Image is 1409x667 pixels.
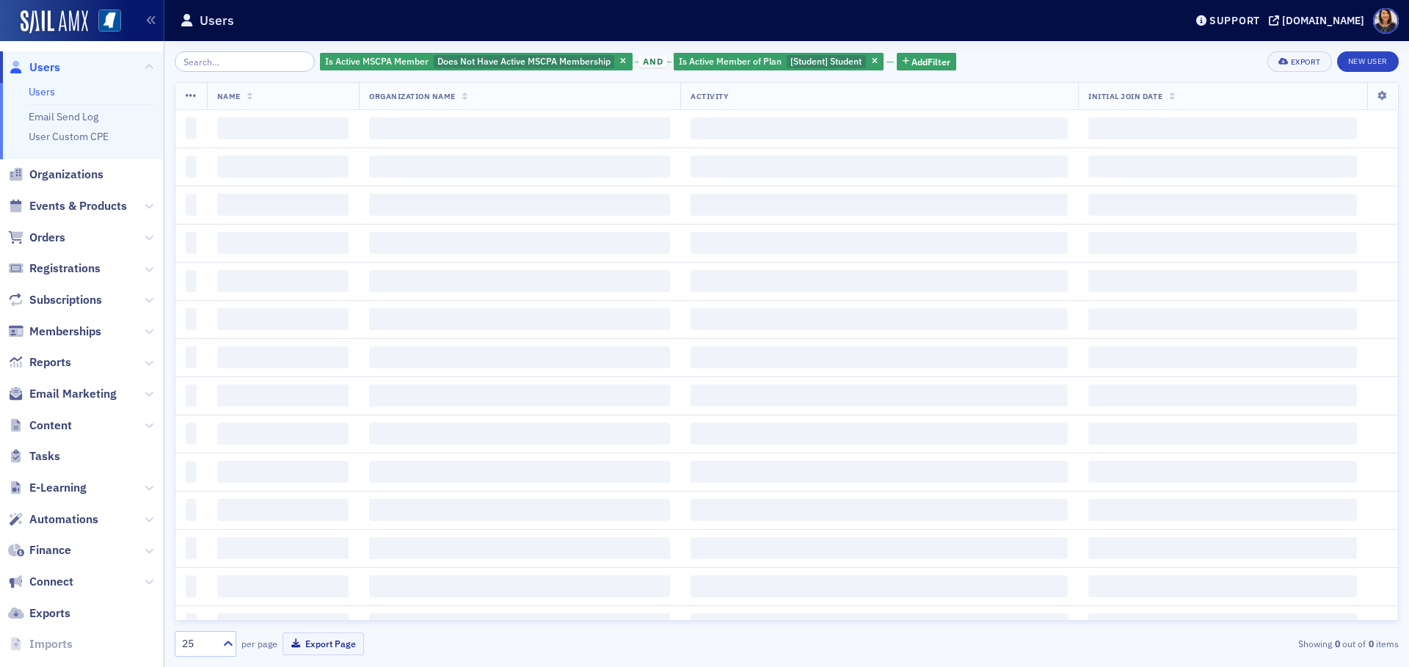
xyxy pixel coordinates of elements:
span: Add Filter [911,55,950,68]
span: ‌ [691,194,1068,216]
span: ‌ [691,232,1068,254]
span: ‌ [691,537,1068,559]
span: Activity [691,91,729,101]
a: Content [8,418,72,434]
div: Does Not Have Active MSCPA Membership [320,53,633,71]
span: ‌ [691,156,1068,178]
span: ‌ [1088,270,1357,292]
span: Initial Join Date [1088,91,1162,101]
span: ‌ [217,613,349,635]
span: ‌ [186,384,197,407]
span: Does Not Have Active MSCPA Membership [437,55,611,67]
span: ‌ [1088,423,1357,445]
input: Search… [175,51,315,72]
span: ‌ [186,499,197,521]
span: ‌ [369,537,670,559]
a: View Homepage [88,10,121,34]
span: ‌ [217,194,349,216]
span: ‌ [369,384,670,407]
a: New User [1337,51,1399,72]
span: ‌ [217,423,349,445]
span: ‌ [217,270,349,292]
span: Orders [29,230,65,246]
span: Tasks [29,448,60,464]
a: Memberships [8,324,101,340]
span: Connect [29,574,73,590]
h1: Users [200,12,234,29]
span: Reports [29,354,71,371]
span: ‌ [691,384,1068,407]
span: ‌ [186,613,197,635]
span: ‌ [1088,384,1357,407]
span: ‌ [186,270,197,292]
span: ‌ [1088,575,1357,597]
a: Tasks [8,448,60,464]
span: ‌ [369,423,670,445]
a: Finance [8,542,71,558]
span: ‌ [1088,232,1357,254]
span: ‌ [691,117,1068,139]
span: ‌ [369,194,670,216]
span: ‌ [217,461,349,483]
button: and [635,56,671,68]
span: [Student] Student [790,55,862,67]
label: per page [241,637,277,650]
a: Email Send Log [29,110,98,123]
span: ‌ [217,156,349,178]
span: ‌ [691,308,1068,330]
span: ‌ [186,423,197,445]
a: Reports [8,354,71,371]
span: ‌ [186,308,197,330]
span: Profile [1373,8,1399,34]
span: ‌ [369,232,670,254]
span: ‌ [217,537,349,559]
img: SailAMX [21,10,88,34]
span: and [638,56,667,68]
span: Is Active MSCPA Member [325,55,429,67]
span: ‌ [369,308,670,330]
span: ‌ [691,423,1068,445]
span: ‌ [369,575,670,597]
span: Is Active Member of Plan [679,55,782,67]
span: Events & Products [29,198,127,214]
a: Registrations [8,260,101,277]
span: ‌ [691,499,1068,521]
span: ‌ [186,346,197,368]
span: ‌ [217,499,349,521]
span: ‌ [691,613,1068,635]
span: ‌ [1088,461,1357,483]
span: Registrations [29,260,101,277]
span: Automations [29,511,98,528]
span: ‌ [691,270,1068,292]
div: 25 [182,636,214,652]
span: ‌ [1088,117,1357,139]
div: [DOMAIN_NAME] [1282,14,1364,27]
div: Support [1209,14,1260,27]
strong: 0 [1332,637,1342,650]
span: ‌ [217,384,349,407]
a: Automations [8,511,98,528]
span: ‌ [217,575,349,597]
span: ‌ [1088,194,1357,216]
div: [Student] Student [674,53,884,71]
a: Users [8,59,60,76]
a: Connect [8,574,73,590]
span: ‌ [369,461,670,483]
span: ‌ [186,232,197,254]
span: ‌ [369,346,670,368]
a: E-Learning [8,480,87,496]
span: ‌ [1088,156,1357,178]
span: ‌ [217,346,349,368]
a: Subscriptions [8,292,102,308]
span: ‌ [1088,499,1357,521]
span: ‌ [1088,613,1357,635]
span: ‌ [1088,537,1357,559]
span: ‌ [369,117,670,139]
span: ‌ [186,461,197,483]
span: ‌ [217,308,349,330]
span: ‌ [691,575,1068,597]
button: Export [1267,51,1331,72]
button: [DOMAIN_NAME] [1269,15,1369,26]
span: ‌ [369,270,670,292]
